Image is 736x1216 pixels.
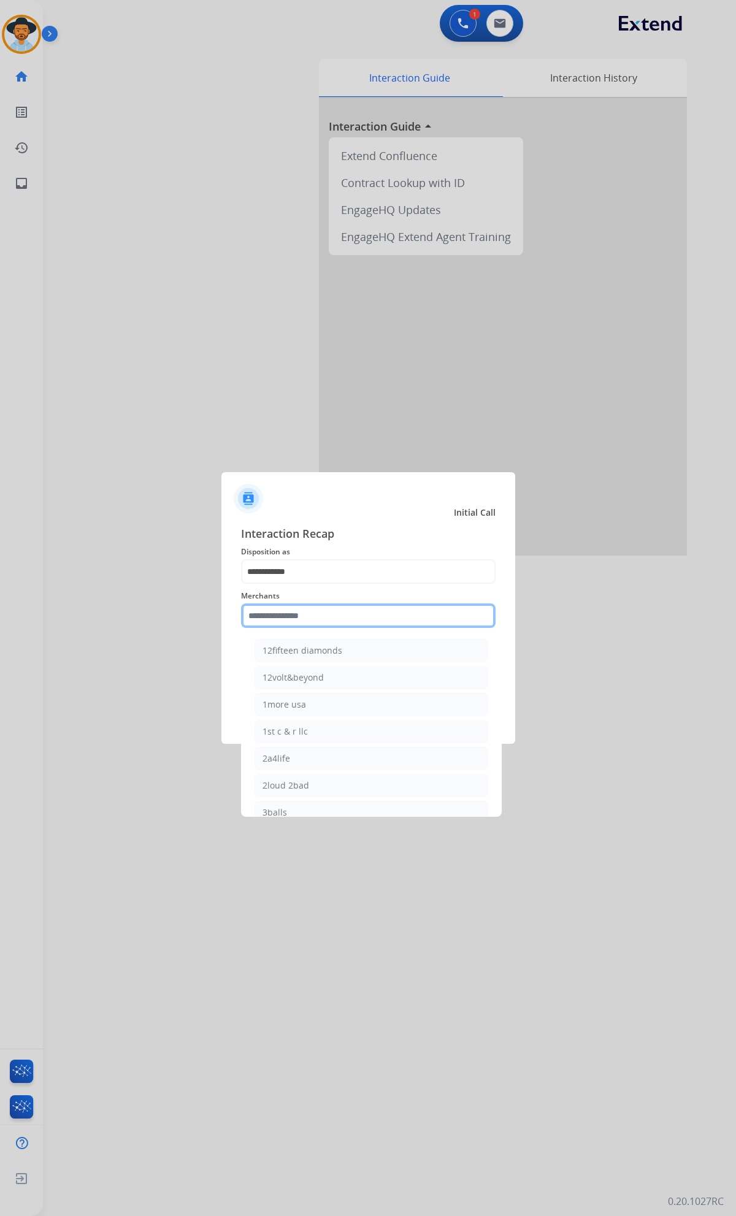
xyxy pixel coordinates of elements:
[263,752,290,765] div: 2a4life
[241,545,496,559] span: Disposition as
[241,589,496,603] span: Merchants
[263,779,309,792] div: 2loud 2bad
[234,484,263,513] img: contactIcon
[263,725,308,738] div: 1st c & r llc
[263,698,306,711] div: 1more usa
[263,806,287,819] div: 3balls
[263,671,324,684] div: 12volt&beyond
[668,1194,724,1209] p: 0.20.1027RC
[263,644,342,657] div: 12fifteen diamonds
[241,525,496,545] span: Interaction Recap
[454,507,496,519] span: Initial Call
